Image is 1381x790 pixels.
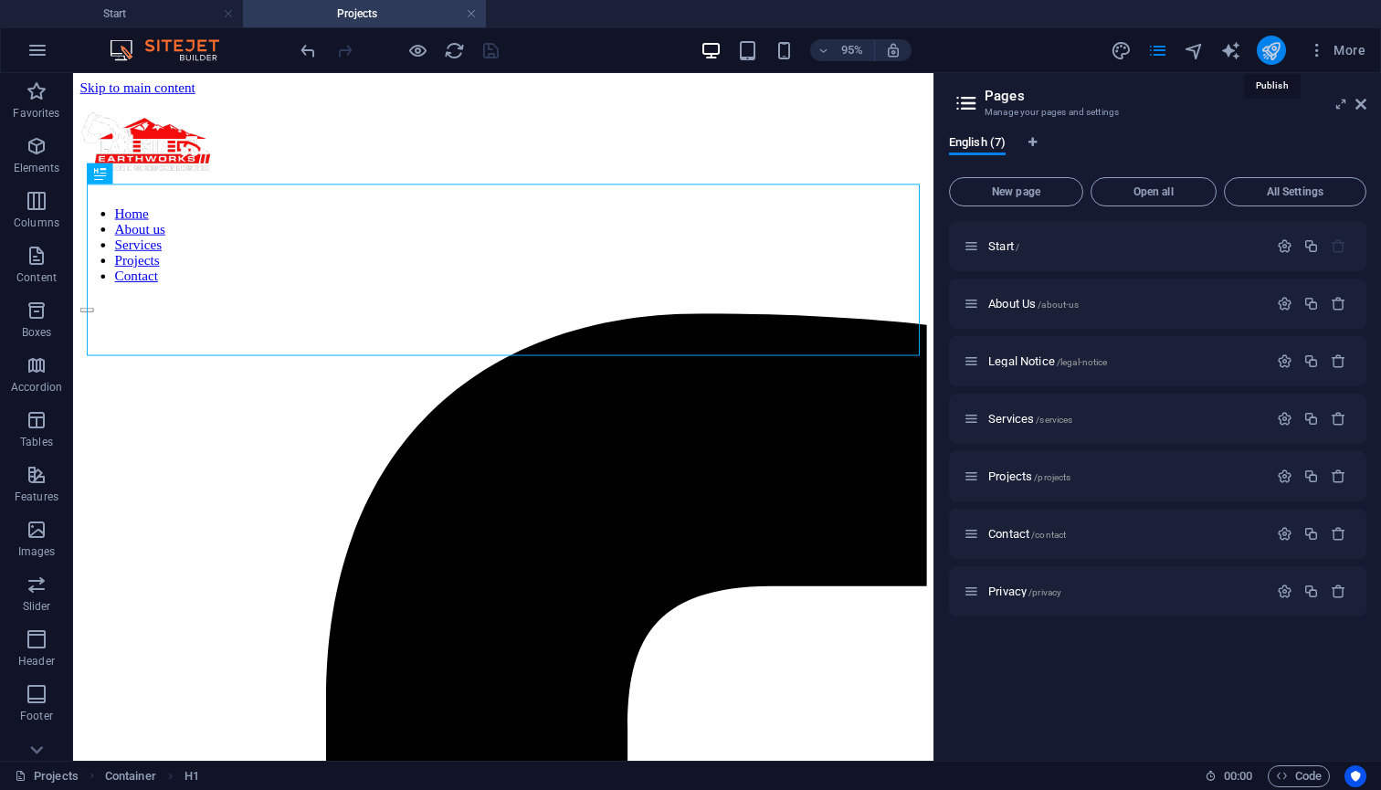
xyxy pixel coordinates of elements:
[1303,238,1319,254] div: Duplicate
[985,104,1330,121] h3: Manage your pages and settings
[1303,296,1319,311] div: Duplicate
[1220,39,1242,61] button: text_generator
[983,298,1268,310] div: About Us/about-us
[983,413,1268,425] div: Services/services
[949,132,1006,157] span: English (7)
[11,380,62,395] p: Accordion
[983,470,1268,482] div: Projects/projects
[1184,39,1206,61] button: navigator
[1277,469,1292,484] div: Settings
[983,585,1268,597] div: Privacy/privacy
[14,161,60,175] p: Elements
[23,599,51,614] p: Slider
[14,216,59,230] p: Columns
[1331,469,1346,484] div: Remove
[105,765,199,787] nav: breadcrumb
[1224,765,1252,787] span: 00 00
[983,240,1268,252] div: Start/
[13,106,59,121] p: Favorites
[988,585,1061,598] span: Click to open page
[1205,765,1253,787] h6: Session time
[1031,530,1066,540] span: /contact
[298,40,319,61] i: Undo: Change link (Ctrl+Z)
[18,544,56,559] p: Images
[105,39,242,61] img: Editor Logo
[810,39,875,61] button: 95%
[1147,39,1169,61] button: pages
[988,469,1070,483] span: Click to open page
[1301,36,1373,65] button: More
[1331,353,1346,369] div: Remove
[7,7,129,23] a: Skip to main content
[983,355,1268,367] div: Legal Notice/legal-notice
[1237,769,1239,783] span: :
[1303,469,1319,484] div: Duplicate
[1331,526,1346,542] div: Remove
[1276,765,1322,787] span: Code
[1028,587,1061,597] span: /privacy
[1057,357,1108,367] span: /legal-notice
[1016,242,1019,252] span: /
[1277,238,1292,254] div: Settings
[1303,411,1319,427] div: Duplicate
[1038,300,1079,310] span: /about-us
[1303,584,1319,599] div: Duplicate
[1344,765,1366,787] button: Usercentrics
[1308,41,1365,59] span: More
[1184,40,1205,61] i: Navigator
[1091,177,1217,206] button: Open all
[1277,584,1292,599] div: Settings
[20,435,53,449] p: Tables
[838,39,867,61] h6: 95%
[1111,39,1133,61] button: design
[1331,238,1346,254] div: The startpage cannot be deleted
[957,186,1075,197] span: New page
[184,765,199,787] span: Click to select. Double-click to edit
[297,39,319,61] button: undo
[985,88,1366,104] h2: Pages
[1232,186,1358,197] span: All Settings
[1036,415,1072,425] span: /services
[983,528,1268,540] div: Contact/contact
[988,239,1019,253] span: Click to open page
[1257,36,1286,65] button: publish
[443,39,465,61] button: reload
[1224,177,1366,206] button: All Settings
[1147,40,1168,61] i: Pages (Ctrl+Alt+S)
[18,654,55,669] p: Header
[988,354,1107,368] span: Click to open page
[1111,40,1132,61] i: Design (Ctrl+Alt+Y)
[1303,353,1319,369] div: Duplicate
[1099,186,1208,197] span: Open all
[1277,296,1292,311] div: Settings
[988,297,1079,311] span: Click to open page
[1268,765,1330,787] button: Code
[1331,296,1346,311] div: Remove
[1034,472,1070,482] span: /projects
[949,177,1083,206] button: New page
[444,40,465,61] i: Reload page
[988,527,1066,541] span: Click to open page
[988,412,1072,426] span: Click to open page
[22,325,52,340] p: Boxes
[1331,411,1346,427] div: Remove
[1303,526,1319,542] div: Duplicate
[949,135,1366,170] div: Language Tabs
[15,765,79,787] a: Click to cancel selection. Double-click to open Pages
[15,490,58,504] p: Features
[885,42,901,58] i: On resize automatically adjust zoom level to fit chosen device.
[406,39,428,61] button: Click here to leave preview mode and continue editing
[1277,526,1292,542] div: Settings
[1277,411,1292,427] div: Settings
[105,765,156,787] span: Click to select. Double-click to edit
[16,270,57,285] p: Content
[1277,353,1292,369] div: Settings
[243,4,486,24] h4: Projects
[1331,584,1346,599] div: Remove
[1220,40,1241,61] i: AI Writer
[20,709,53,723] p: Footer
